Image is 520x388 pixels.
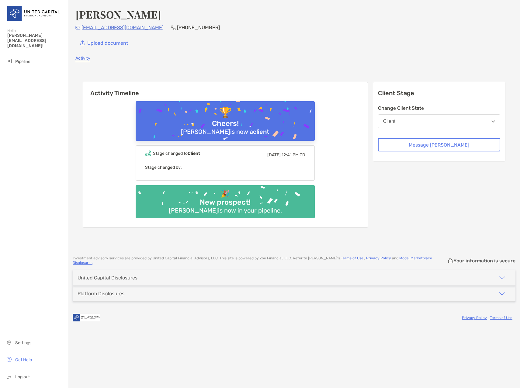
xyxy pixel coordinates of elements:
[366,256,391,260] a: Privacy Policy
[73,256,447,265] p: Investment advisory services are provided by United Capital Financial Advisors, LLC . This site i...
[73,256,432,265] a: Model Marketplace Disclosures
[188,151,200,156] b: Client
[136,101,315,154] img: Confetti
[75,36,133,50] a: Upload document
[145,164,305,171] p: Stage changed by:
[81,24,164,31] p: [EMAIL_ADDRESS][DOMAIN_NAME]
[5,57,13,65] img: pipeline icon
[282,152,305,158] span: 12:41 PM CD
[5,339,13,346] img: settings icon
[267,152,281,158] span: [DATE]
[73,311,100,324] img: company logo
[218,189,232,198] div: 🎉
[378,104,501,112] p: Change Client State
[5,356,13,363] img: get-help icon
[383,119,396,124] div: Client
[15,340,31,345] span: Settings
[153,151,200,156] div: Stage changed to
[210,119,241,128] div: Cheers!
[15,357,32,362] span: Get Help
[341,256,363,260] a: Terms of Use
[498,274,506,282] img: icon arrow
[177,24,220,31] p: [PHONE_NUMBER]
[78,291,124,296] div: Platform Disclosures
[136,185,315,213] img: Confetti
[253,128,269,135] b: client
[179,128,272,135] div: [PERSON_NAME] is now a
[5,373,13,380] img: logout icon
[75,56,90,62] a: Activity
[197,198,253,207] div: New prospect!
[378,89,501,97] p: Client Stage
[15,374,30,379] span: Log out
[498,290,506,297] img: icon arrow
[453,258,515,264] p: Your information is secure
[7,33,64,48] span: [PERSON_NAME][EMAIL_ADDRESS][DOMAIN_NAME]!
[491,120,495,123] img: Open dropdown arrow
[83,82,368,97] h6: Activity Timeline
[490,316,512,320] a: Terms of Use
[80,40,85,46] img: button icon
[78,275,137,281] div: United Capital Disclosures
[15,59,30,64] span: Pipeline
[145,151,151,156] img: Event icon
[378,114,501,128] button: Client
[75,26,80,29] img: Email Icon
[217,107,234,119] div: 🏆
[171,25,176,30] img: Phone Icon
[378,138,501,151] button: Message [PERSON_NAME]
[7,2,61,24] img: United Capital Logo
[75,7,161,21] h4: [PERSON_NAME]
[166,207,284,214] div: [PERSON_NAME] is now in your pipeline.
[462,316,487,320] a: Privacy Policy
